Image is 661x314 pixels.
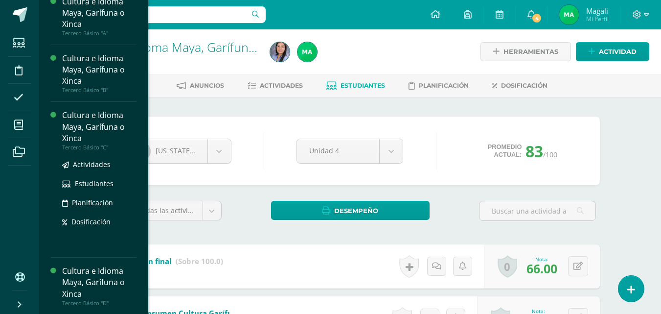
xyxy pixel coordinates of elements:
a: Estudiantes [326,78,385,94]
span: Promedio actual: [488,143,522,159]
span: Planificación [419,82,469,89]
a: Planificación [62,197,137,208]
img: 05f3b83f3a33b31b9838db5ae9964073.png [297,42,317,62]
span: 66.00 [526,260,557,277]
h1: Cultura e Idioma Maya, Garífuna o Xinca [76,40,258,54]
a: Actividades [248,78,303,94]
div: Cultura e Idioma Maya, Garífuna o Xinca [62,53,137,87]
div: Tercero Básico "C" [62,144,137,151]
a: Cultura e Idioma Maya, Garífuna o XincaTercero Básico "C" [62,110,137,150]
strong: (Sobre 100.0) [176,256,223,266]
a: Cultura e Idioma Maya, Garífuna o XincaTercero Básico "B" [62,53,137,94]
a: Planificación [409,78,469,94]
a: Cultura e Idioma Maya, Garífuna o Xinca [76,39,298,55]
input: Buscar una actividad aquí... [479,201,595,220]
span: Mi Perfil [586,15,609,23]
a: Actividad [576,42,649,61]
a: Dosificación [492,78,547,94]
span: Actividad [599,43,637,61]
span: Estudiantes [75,179,114,188]
span: Magali [586,6,609,16]
span: 83 [525,141,543,162]
span: Anuncios [190,82,224,89]
a: (100%)Todas las actividades de esta unidad [105,201,221,220]
img: 6baaf9f0fcaaac16c81f6c0ecc16155a.png [270,42,290,62]
a: Unidad 4 [297,139,403,163]
a: Evaluación final (Sobre 100.0) [113,254,223,269]
div: Cultura e Idioma Maya, Garífuna o Xinca [62,266,137,299]
span: Planificación [72,198,113,207]
div: Tercero Básico "B" [62,87,137,94]
div: Tercero Básico "A" [62,30,137,37]
a: Actividades [62,159,137,170]
div: SUMATIVO [113,266,223,276]
a: Estudiantes [62,178,137,189]
a: [US_STATE][PERSON_NAME] [125,139,231,163]
div: Nota: [526,256,557,263]
span: 4 [531,13,542,24]
span: /100 [543,150,557,159]
span: Herramientas [503,43,558,61]
a: Dosificación [62,216,137,227]
span: Dosificación [71,217,111,226]
span: Actividades [260,82,303,89]
span: Dosificación [501,82,547,89]
input: Busca un usuario... [46,6,266,23]
a: Cultura e Idioma Maya, Garífuna o XincaTercero Básico "D" [62,266,137,306]
span: Desempeño [334,202,378,220]
span: Estudiantes [341,82,385,89]
img: 05f3b83f3a33b31b9838db5ae9964073.png [559,5,579,24]
div: Tercero Básico "D" [62,300,137,307]
span: Unidad 4 [309,139,367,162]
span: Actividades [73,160,111,169]
a: 0 [498,255,517,278]
span: [US_STATE][PERSON_NAME] [156,146,247,155]
a: Anuncios [177,78,224,94]
a: Herramientas [480,42,571,61]
a: Desempeño [271,201,430,220]
div: Primero Básico 'D' [76,54,258,63]
div: Cultura e Idioma Maya, Garífuna o Xinca [62,110,137,144]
